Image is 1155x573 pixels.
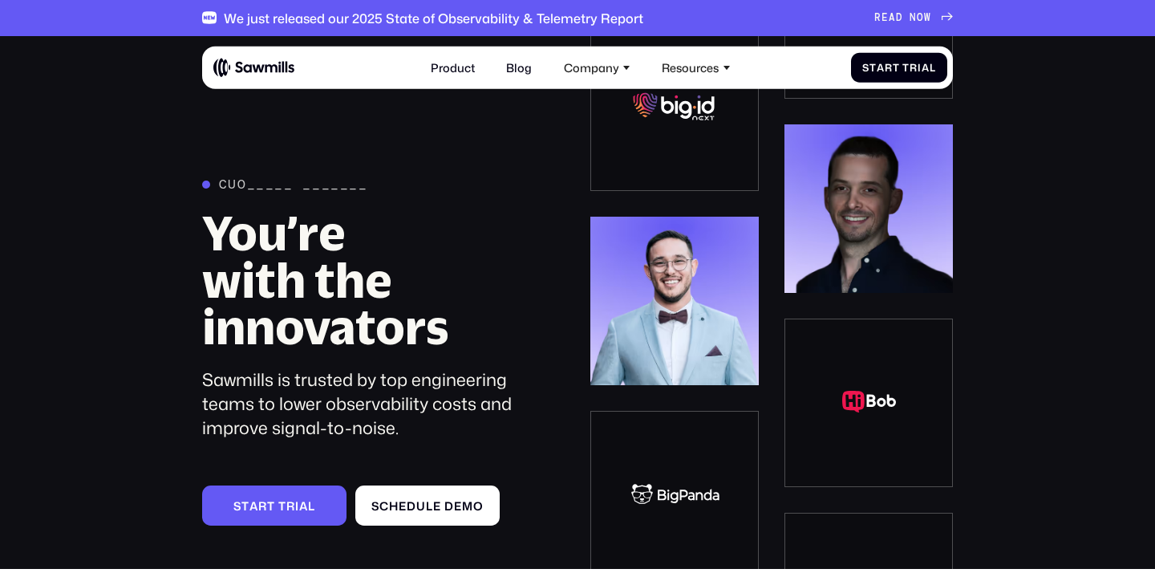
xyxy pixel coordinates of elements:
span: E [881,12,889,24]
span: R [874,12,881,24]
span: r [286,499,295,513]
span: o [473,499,484,513]
span: S [371,499,379,513]
span: A [889,12,896,24]
span: r [258,499,267,513]
span: t [893,61,900,73]
span: S [862,61,869,73]
span: t [241,499,249,513]
div: cuo_____ _______ [219,177,368,192]
span: l [308,499,315,513]
span: d [444,499,454,513]
span: c [379,499,389,513]
div: Company [564,60,619,74]
span: i [918,61,922,73]
span: S [233,499,241,513]
span: O [917,12,924,24]
span: e [399,499,407,513]
span: l [930,61,936,73]
span: T [902,61,910,73]
span: a [299,499,308,513]
img: customer photo [590,158,759,327]
span: m [462,499,473,513]
div: Resources [654,51,740,83]
span: W [924,12,931,24]
div: Resources [662,60,719,74]
a: Product [422,51,484,83]
div: We just released our 2025 State of Observability & Telemetry Report [224,10,643,26]
span: D [896,12,903,24]
span: l [426,499,433,513]
span: a [249,499,258,513]
a: Starttrial [202,486,346,526]
div: Company [555,51,639,83]
a: Scheduledemo [355,486,500,526]
span: a [877,61,885,73]
span: h [389,499,399,513]
a: READNOW [874,12,953,24]
span: t [278,499,286,513]
a: StartTrial [851,52,947,82]
span: u [416,499,426,513]
span: r [885,61,893,73]
span: e [433,499,441,513]
img: customer photo [784,66,953,234]
span: t [267,499,275,513]
h1: You’re with the innovators [202,209,540,350]
span: N [910,12,917,24]
span: r [910,61,918,73]
span: e [454,499,462,513]
span: i [295,499,299,513]
div: Sawmills is trusted by top engineering teams to lower observability costs and improve signal-to-n... [202,368,540,441]
a: Blog [497,51,541,83]
span: d [407,499,416,513]
span: t [869,61,877,73]
span: a [922,61,930,73]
